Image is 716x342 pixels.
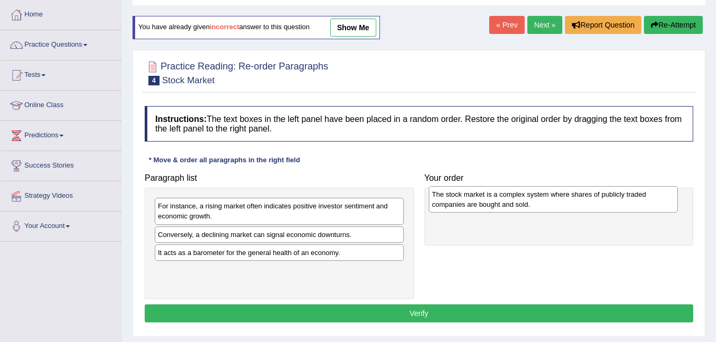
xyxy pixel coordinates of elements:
[489,16,524,34] a: « Prev
[1,121,121,147] a: Predictions
[1,212,121,238] a: Your Account
[145,106,693,142] h4: The text boxes in the left panel have been placed in a random order. Restore the original order b...
[1,151,121,178] a: Success Stories
[425,173,694,183] h4: Your order
[155,198,404,224] div: For instance, a rising market often indicates positive investor sentiment and economic growth.
[429,186,678,213] div: The stock market is a complex system where shares of publicly traded companies are bought and sold.
[1,181,121,208] a: Strategy Videos
[210,23,240,31] b: incorrect
[145,155,304,165] div: * Move & order all paragraphs in the right field
[527,16,562,34] a: Next »
[148,76,160,85] span: 4
[132,16,380,39] div: You have already given answer to this question
[162,75,215,85] small: Stock Market
[145,304,693,322] button: Verify
[565,16,641,34] button: Report Question
[145,59,328,85] h2: Practice Reading: Re-order Paragraphs
[330,19,376,37] a: show me
[1,91,121,117] a: Online Class
[644,16,703,34] button: Re-Attempt
[155,244,404,261] div: It acts as a barometer for the general health of an economy.
[1,30,121,57] a: Practice Questions
[155,115,207,124] b: Instructions:
[1,60,121,87] a: Tests
[145,173,414,183] h4: Paragraph list
[155,226,404,243] div: Conversely, a declining market can signal economic downturns.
